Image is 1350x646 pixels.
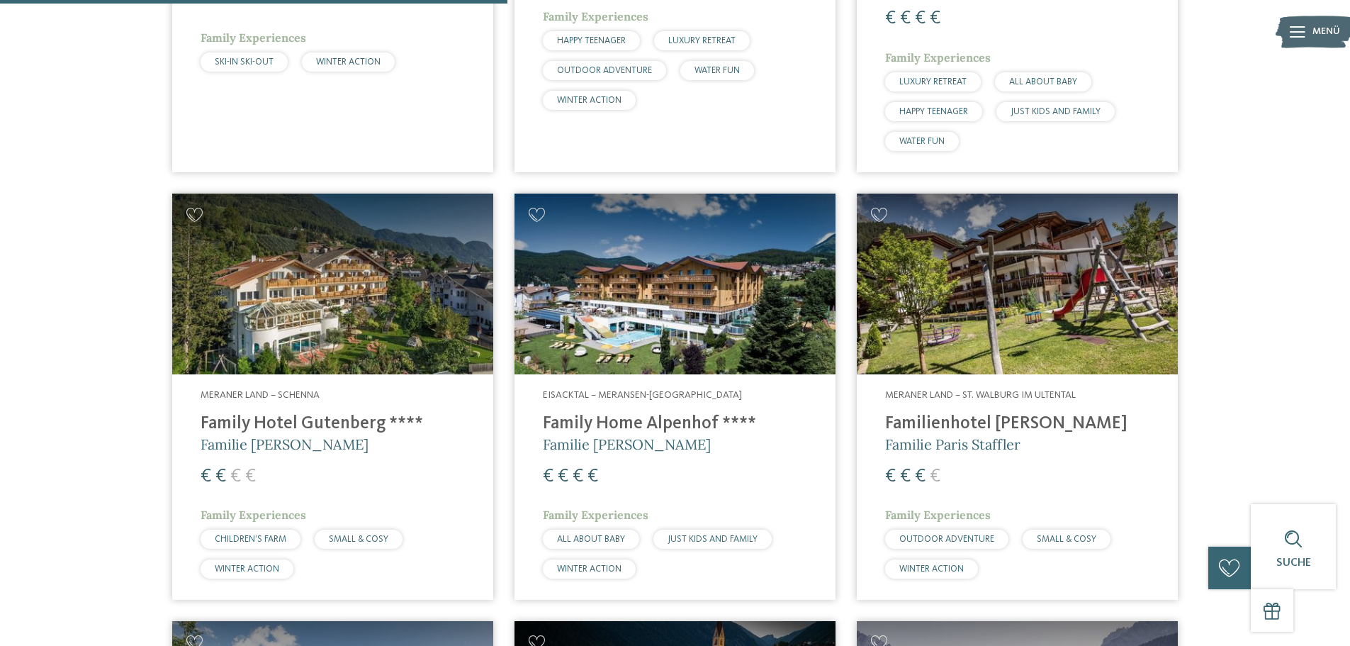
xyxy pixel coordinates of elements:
[245,467,256,486] span: €
[201,413,465,435] h4: Family Hotel Gutenberg ****
[885,50,991,65] span: Family Experiences
[557,564,621,574] span: WINTER ACTION
[1037,535,1096,544] span: SMALL & COSY
[885,508,991,522] span: Family Experiences
[514,194,836,600] a: Familienhotels gesucht? Hier findet ihr die besten! Eisacktal – Meransen-[GEOGRAPHIC_DATA] Family...
[885,390,1076,400] span: Meraner Land – St. Walburg im Ultental
[201,30,306,45] span: Family Experiences
[316,57,381,67] span: WINTER ACTION
[201,508,306,522] span: Family Experiences
[857,194,1178,600] a: Familienhotels gesucht? Hier findet ihr die besten! Meraner Land – St. Walburg im Ultental Famili...
[899,137,945,146] span: WATER FUN
[900,467,911,486] span: €
[930,467,940,486] span: €
[543,390,742,400] span: Eisacktal – Meransen-[GEOGRAPHIC_DATA]
[885,435,1020,453] span: Familie Paris Staffler
[1276,557,1311,569] span: Suche
[1009,77,1077,87] span: ALL ABOUT BABY
[899,77,967,87] span: LUXURY RETREAT
[201,467,211,486] span: €
[899,107,968,116] span: HAPPY TEENAGER
[668,535,758,544] span: JUST KIDS AND FAMILY
[885,467,896,486] span: €
[1011,107,1101,116] span: JUST KIDS AND FAMILY
[543,435,711,453] span: Familie [PERSON_NAME]
[668,36,736,45] span: LUXURY RETREAT
[543,9,648,23] span: Family Experiences
[543,467,553,486] span: €
[172,194,493,600] a: Familienhotels gesucht? Hier findet ihr die besten! Meraner Land – Schenna Family Hotel Gutenberg...
[557,66,652,75] span: OUTDOOR ADVENTURE
[587,467,598,486] span: €
[215,467,226,486] span: €
[215,57,274,67] span: SKI-IN SKI-OUT
[557,96,621,105] span: WINTER ACTION
[899,535,994,544] span: OUTDOOR ADVENTURE
[900,9,911,28] span: €
[885,413,1149,435] h4: Familienhotel [PERSON_NAME]
[230,467,241,486] span: €
[543,508,648,522] span: Family Experiences
[694,66,740,75] span: WATER FUN
[885,9,896,28] span: €
[557,535,625,544] span: ALL ABOUT BABY
[201,435,369,453] span: Familie [PERSON_NAME]
[172,194,493,374] img: Family Hotel Gutenberg ****
[915,9,926,28] span: €
[558,467,568,486] span: €
[514,194,836,374] img: Family Home Alpenhof ****
[930,9,940,28] span: €
[215,564,279,574] span: WINTER ACTION
[215,535,286,544] span: CHILDREN’S FARM
[543,413,807,435] h4: Family Home Alpenhof ****
[329,535,388,544] span: SMALL & COSY
[201,390,320,400] span: Meraner Land – Schenna
[557,36,626,45] span: HAPPY TEENAGER
[857,194,1178,374] img: Familienhotels gesucht? Hier findet ihr die besten!
[573,467,583,486] span: €
[915,467,926,486] span: €
[899,564,964,574] span: WINTER ACTION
